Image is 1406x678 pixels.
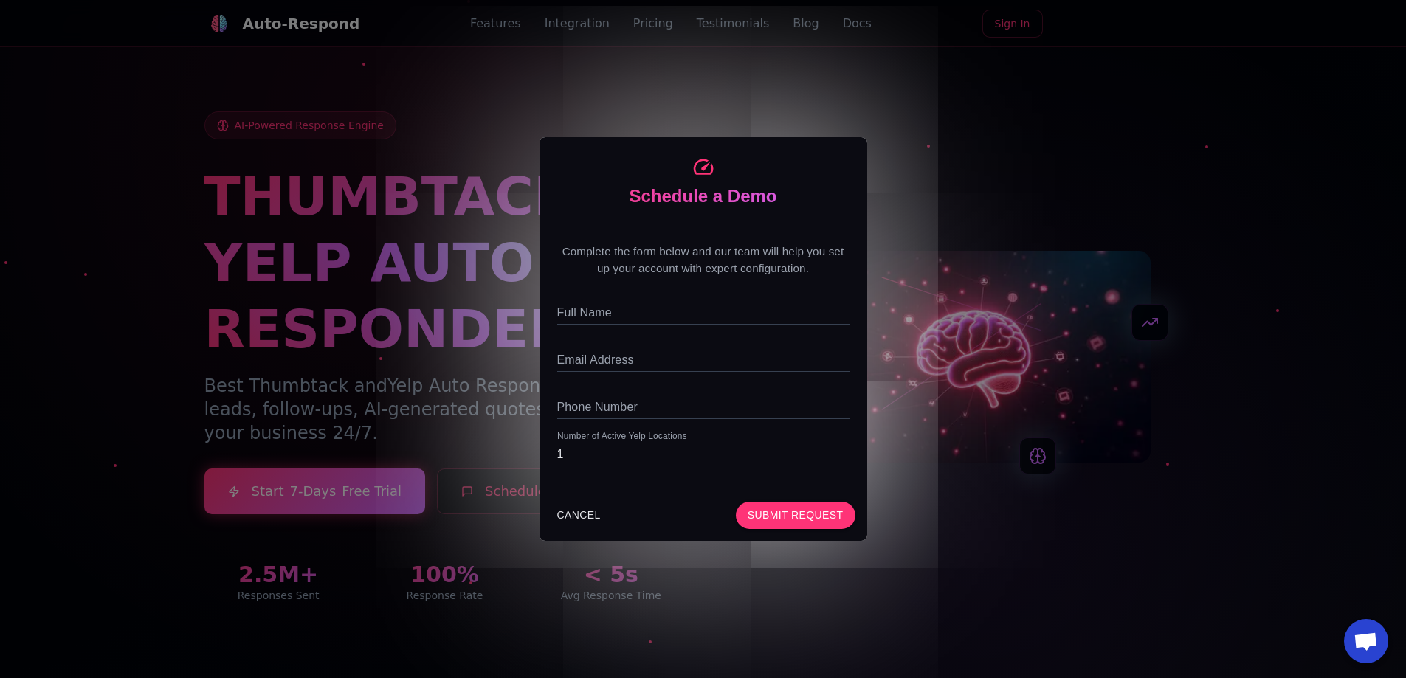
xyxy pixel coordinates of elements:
button: CANCEL [551,502,607,529]
div: Schedule a Demo [557,184,850,208]
button: Submit Request [736,502,855,529]
a: Open chat [1344,619,1388,663]
p: Complete the form below and our team will help you set up your account with expert configuration. [557,243,850,277]
label: Number of Active Yelp Locations [557,430,687,443]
